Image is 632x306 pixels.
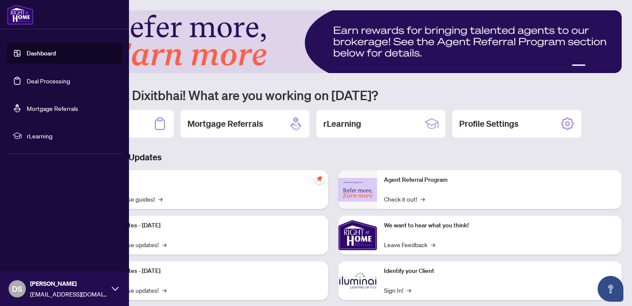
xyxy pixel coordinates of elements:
[384,175,615,185] p: Agent Referral Program
[12,283,22,295] span: DS
[45,10,622,73] img: Slide 0
[162,240,166,249] span: →
[384,194,425,204] a: Check it out!→
[90,266,321,276] p: Platform Updates - [DATE]
[162,285,166,295] span: →
[338,216,377,254] img: We want to hear what you think!
[338,261,377,300] img: Identify your Client
[187,118,263,130] h2: Mortgage Referrals
[27,49,56,57] a: Dashboard
[30,279,107,288] span: [PERSON_NAME]
[603,64,606,68] button: 4
[384,240,435,249] a: Leave Feedback→
[27,77,70,85] a: Deal Processing
[158,194,163,204] span: →
[420,194,425,204] span: →
[45,87,622,103] h1: Welcome back Dixitbhai! What are you working on [DATE]?
[407,285,411,295] span: →
[338,178,377,202] img: Agent Referral Program
[27,104,78,112] a: Mortgage Referrals
[27,131,116,141] span: rLearning
[384,221,615,230] p: We want to hear what you think!
[572,64,586,68] button: 1
[610,64,613,68] button: 5
[90,221,321,230] p: Platform Updates - [DATE]
[598,276,623,302] button: Open asap
[7,4,34,25] img: logo
[323,118,361,130] h2: rLearning
[30,289,107,299] span: [EMAIL_ADDRESS][DOMAIN_NAME]
[589,64,592,68] button: 2
[596,64,599,68] button: 3
[384,285,411,295] a: Sign In!→
[90,175,321,185] p: Self-Help
[384,266,615,276] p: Identify your Client
[45,151,622,163] h3: Brokerage & Industry Updates
[314,174,325,184] span: pushpin
[431,240,435,249] span: →
[459,118,518,130] h2: Profile Settings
